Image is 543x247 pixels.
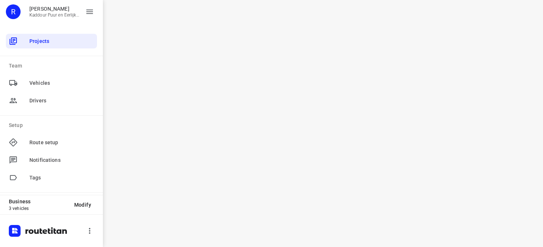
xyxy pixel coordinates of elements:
span: Notifications [29,156,94,164]
button: Modify [68,198,97,211]
p: Setup [9,121,97,129]
span: Projects [29,37,94,45]
span: Modify [74,202,91,208]
div: Route setup [6,135,97,150]
p: Team [9,62,97,70]
div: Vehicles [6,76,97,90]
span: Drivers [29,97,94,105]
span: Route setup [29,139,94,146]
p: Rachid Kaddour [29,6,79,12]
span: Vehicles [29,79,94,87]
div: R [6,4,21,19]
p: 3 vehicles [9,206,68,211]
span: Tags [29,174,94,182]
div: Projects [6,34,97,48]
p: Business [9,199,68,204]
div: Drivers [6,93,97,108]
div: Tags [6,170,97,185]
p: Kaddour Puur en Eerlijk Vlees B.V. [29,12,79,18]
div: Notifications [6,153,97,167]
